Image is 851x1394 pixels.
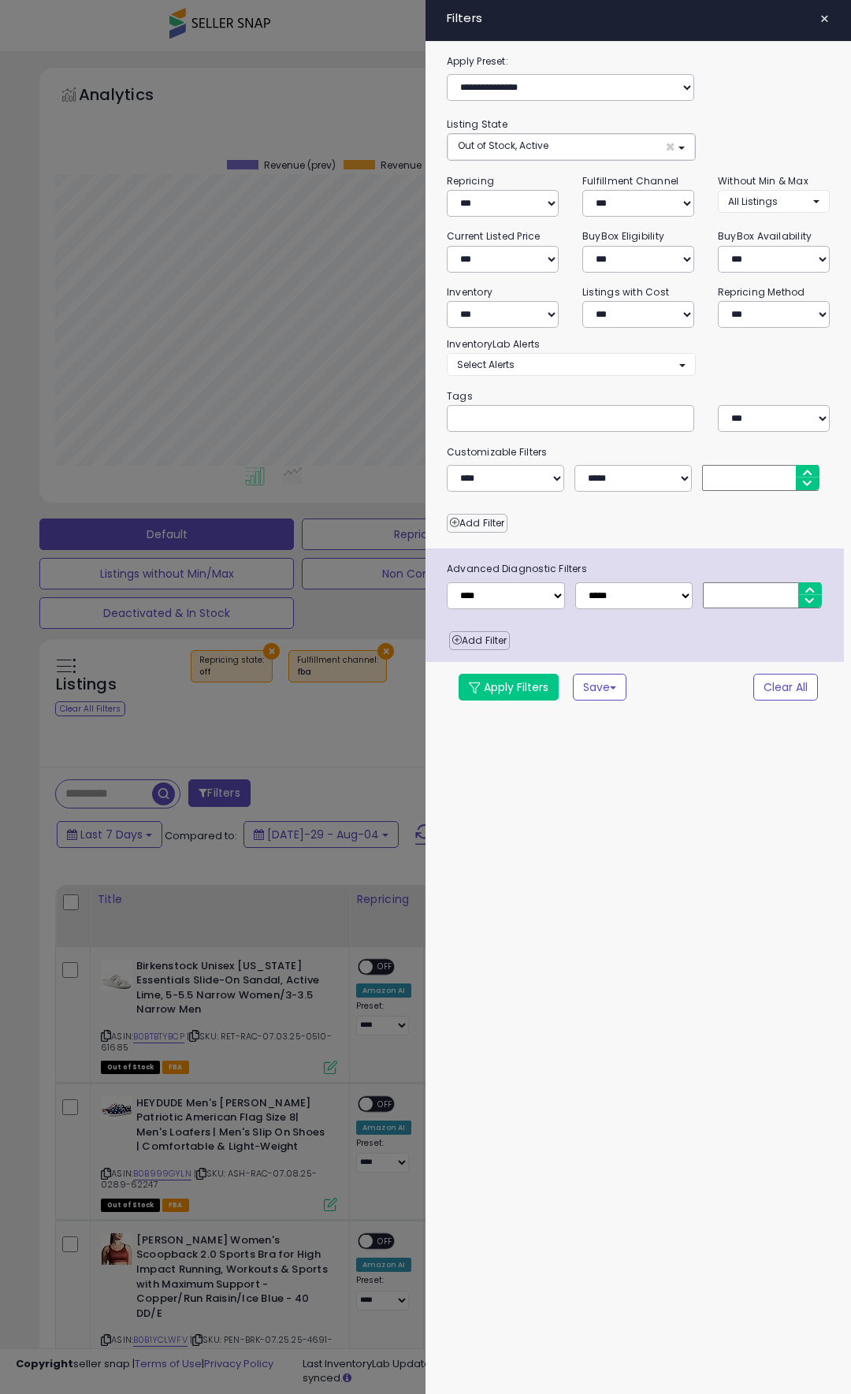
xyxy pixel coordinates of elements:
label: Apply Preset: [435,53,842,70]
span: Out of Stock, Active [458,139,548,152]
small: BuyBox Availability [718,229,812,243]
small: Listings with Cost [582,285,669,299]
small: Repricing Method [718,285,805,299]
span: × [819,8,830,30]
small: Without Min & Max [718,174,808,188]
button: Apply Filters [459,674,559,701]
small: Fulfillment Channel [582,174,678,188]
button: Add Filter [447,514,507,533]
small: Tags [435,388,842,405]
h4: Filters [447,12,830,25]
span: Select Alerts [457,358,515,371]
button: All Listings [718,190,830,213]
button: × [813,8,836,30]
span: Advanced Diagnostic Filters [435,560,844,578]
small: Current Listed Price [447,229,540,243]
button: Select Alerts [447,353,696,376]
small: Repricing [447,174,494,188]
span: × [665,139,675,155]
small: Listing State [447,117,507,131]
button: Save [573,674,626,701]
span: All Listings [728,195,778,208]
small: Customizable Filters [435,444,842,461]
small: BuyBox Eligibility [582,229,664,243]
small: InventoryLab Alerts [447,337,540,351]
small: Inventory [447,285,492,299]
button: Add Filter [449,631,510,650]
button: Clear All [753,674,818,701]
button: Out of Stock, Active × [448,134,695,160]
